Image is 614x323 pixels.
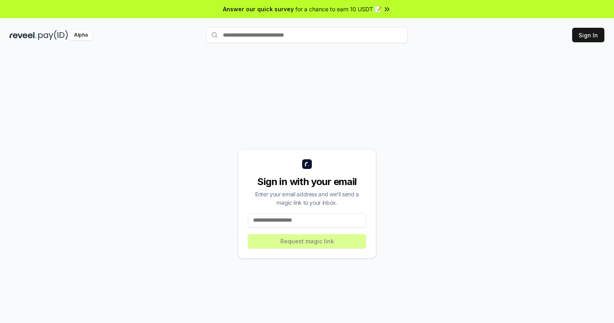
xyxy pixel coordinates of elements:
img: pay_id [38,30,68,40]
img: reveel_dark [10,30,37,40]
div: Enter your email address and we’ll send a magic link to your inbox. [248,190,366,207]
span: for a chance to earn 10 USDT 📝 [295,5,381,13]
img: logo_small [302,159,312,169]
button: Sign In [572,28,604,42]
span: Answer our quick survey [223,5,294,13]
div: Sign in with your email [248,175,366,188]
div: Alpha [70,30,92,40]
